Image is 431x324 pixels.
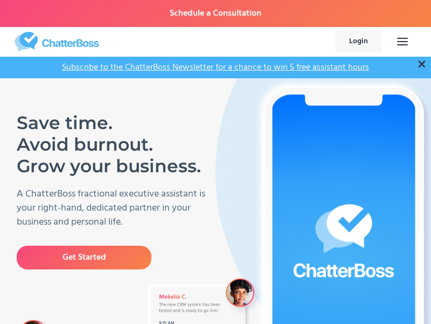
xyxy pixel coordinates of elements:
p: A ChatterBoss fractional executive assistant is your right-hand, dedicated partner in your busine... [17,187,215,230]
a: Login [335,31,382,52]
a: home [5,32,108,52]
a: Subscribe to the ChatterBoss Newsletter for a chance to win 5 free assistant hours [57,62,374,73]
div: menu [387,24,418,59]
a: Get Started [17,246,151,269]
h1: Save time. Avoid burnout. Grow your business. [17,112,215,177]
a: × [417,58,427,71]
